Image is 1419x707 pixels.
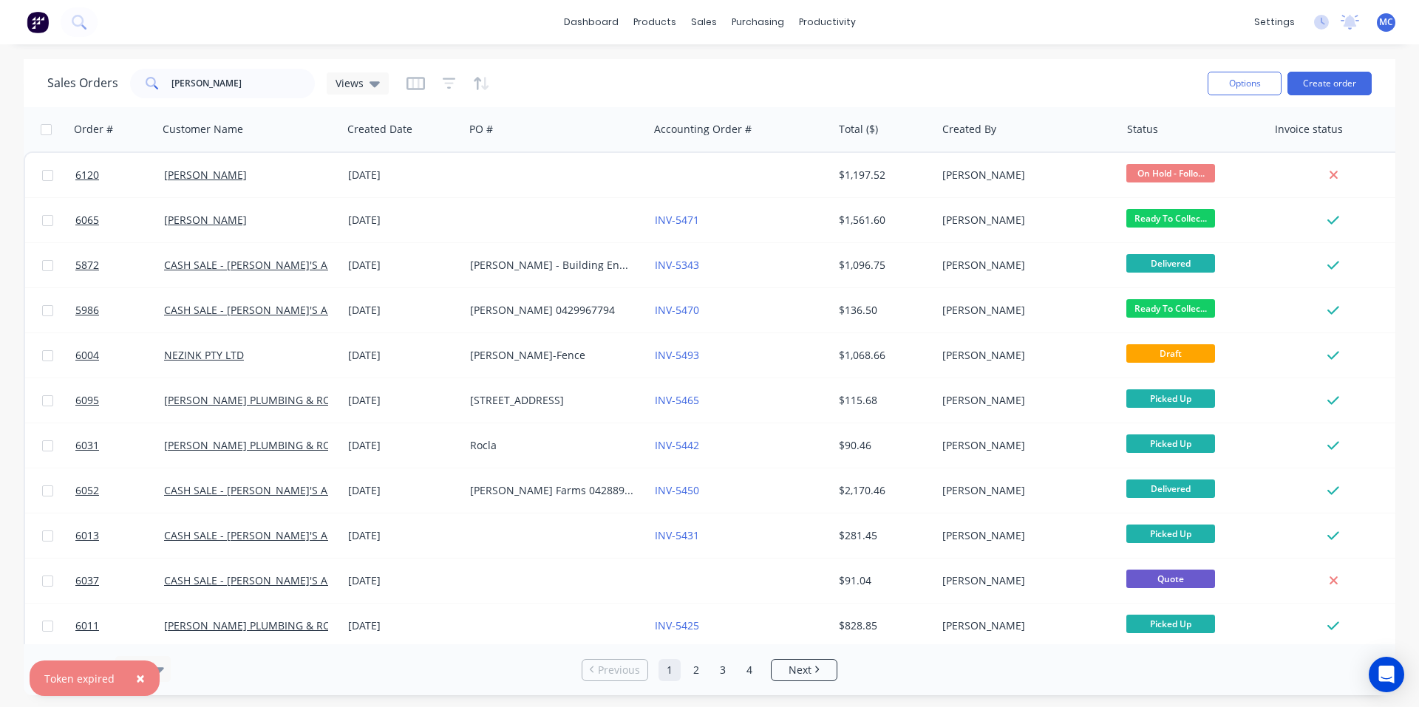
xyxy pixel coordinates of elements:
[839,393,926,408] div: $115.68
[75,423,164,468] a: 6031
[655,303,699,317] a: INV-5470
[1369,657,1404,692] div: Open Intercom Messenger
[839,618,926,633] div: $828.85
[348,393,458,408] div: [DATE]
[582,663,647,677] a: Previous page
[1126,389,1215,408] span: Picked Up
[171,69,316,98] input: Search...
[1126,209,1215,228] span: Ready To Collec...
[348,303,458,318] div: [DATE]
[75,258,99,273] span: 5872
[655,618,699,632] a: INV-5425
[164,348,244,362] a: NEZINK PTY LTD
[75,468,164,513] a: 6052
[164,168,247,182] a: [PERSON_NAME]
[75,604,164,648] a: 6011
[470,393,634,408] div: [STREET_ADDRESS]
[75,348,99,363] span: 6004
[598,663,640,677] span: Previous
[942,528,1106,543] div: [PERSON_NAME]
[164,573,370,587] a: CASH SALE - [PERSON_NAME]'S ACCOUNT
[1127,122,1158,137] div: Status
[942,573,1106,588] div: [PERSON_NAME]
[655,348,699,362] a: INV-5493
[75,303,99,318] span: 5986
[75,153,164,197] a: 6120
[75,213,99,228] span: 6065
[348,573,458,588] div: [DATE]
[839,213,926,228] div: $1,561.60
[470,348,634,363] div: [PERSON_NAME]-Fence
[576,659,843,681] ul: Pagination
[942,438,1106,453] div: [PERSON_NAME]
[75,333,164,378] a: 6004
[839,122,878,137] div: Total ($)
[1208,72,1282,95] button: Options
[1275,122,1343,137] div: Invoice status
[75,528,99,543] span: 6013
[1126,570,1215,588] span: Quote
[348,438,458,453] div: [DATE]
[348,168,458,182] div: [DATE]
[75,573,99,588] span: 6037
[792,11,863,33] div: productivity
[348,528,458,543] div: [DATE]
[789,663,811,677] span: Next
[348,258,458,273] div: [DATE]
[348,483,458,498] div: [DATE]
[942,483,1106,498] div: [PERSON_NAME]
[348,213,458,228] div: [DATE]
[839,348,926,363] div: $1,068.66
[75,483,99,498] span: 6052
[75,559,164,603] a: 6037
[1126,615,1215,633] span: Picked Up
[1126,434,1215,453] span: Picked Up
[659,659,681,681] a: Page 1 is your current page
[738,659,760,681] a: Page 4
[626,11,684,33] div: products
[75,438,99,453] span: 6031
[1379,16,1393,29] span: MC
[942,213,1106,228] div: [PERSON_NAME]
[164,618,429,632] a: [PERSON_NAME] PLUMBING & ROOFING PRO PTY LTD
[839,483,926,498] div: $2,170.46
[1126,164,1215,182] span: On Hold - Follo...
[75,513,164,558] a: 6013
[942,258,1106,273] div: [PERSON_NAME]
[470,258,634,273] div: [PERSON_NAME] - Building Engineering0403 477 724
[942,168,1106,182] div: [PERSON_NAME]
[470,483,634,498] div: [PERSON_NAME] Farms 0428891285
[772,663,837,677] a: Next page
[470,303,634,318] div: [PERSON_NAME] 0429967794
[839,438,926,453] div: $90.46
[724,11,792,33] div: purchasing
[75,618,99,633] span: 6011
[75,198,164,242] a: 6065
[47,76,118,90] h1: Sales Orders
[839,258,926,273] div: $1,096.75
[684,11,724,33] div: sales
[164,303,370,317] a: CASH SALE - [PERSON_NAME]'S ACCOUNT
[164,483,370,497] a: CASH SALE - [PERSON_NAME]'S ACCOUNT
[839,168,926,182] div: $1,197.52
[74,122,113,137] div: Order #
[136,668,145,689] span: ×
[1126,525,1215,543] span: Picked Up
[1126,254,1215,273] span: Delivered
[75,243,164,287] a: 5872
[655,483,699,497] a: INV-5450
[654,122,752,137] div: Accounting Order #
[839,573,926,588] div: $91.04
[1126,479,1215,498] span: Delivered
[1247,11,1302,33] div: settings
[942,348,1106,363] div: [PERSON_NAME]
[164,393,429,407] a: [PERSON_NAME] PLUMBING & ROOFING PRO PTY LTD
[655,258,699,272] a: INV-5343
[75,288,164,332] a: 5986
[839,528,926,543] div: $281.45
[27,11,49,33] img: Factory
[75,378,164,423] a: 6095
[75,168,99,182] span: 6120
[655,213,699,227] a: INV-5471
[347,122,412,137] div: Created Date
